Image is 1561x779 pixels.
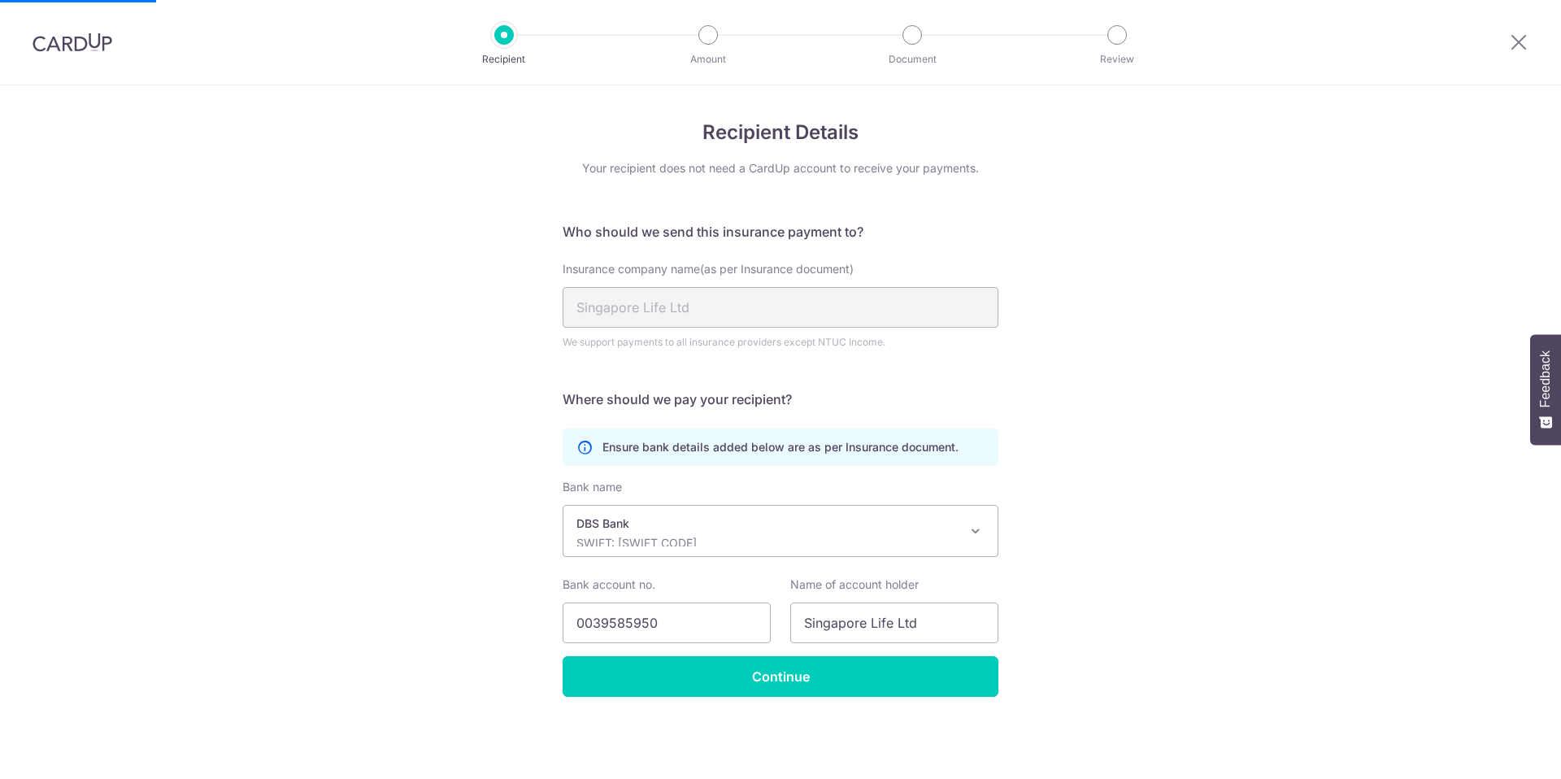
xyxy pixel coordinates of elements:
img: CardUp [33,33,112,52]
label: Name of account holder [790,577,919,593]
p: Recipient [444,51,564,67]
p: Amount [648,51,768,67]
p: Ensure bank details added below are as per Insurance document. [602,439,959,455]
span: Feedback [1538,350,1553,407]
p: Review [1057,51,1177,67]
span: Insurance company name(as per Insurance document) [563,262,854,276]
label: Bank account no. [563,577,655,593]
h4: Recipient Details [563,118,998,147]
p: SWIFT: [SWIFT_CODE] [576,535,959,551]
h5: Where should we pay your recipient? [563,389,998,409]
input: Continue [563,656,998,697]
button: Feedback - Show survey [1530,334,1561,445]
p: DBS Bank [576,516,959,532]
div: We support payments to all insurance providers except NTUC Income. [563,334,998,350]
label: Bank name [563,479,622,495]
h5: Who should we send this insurance payment to? [563,222,998,242]
span: DBS Bank [563,506,998,556]
span: DBS Bank [563,505,998,557]
p: Document [852,51,972,67]
div: Your recipient does not need a CardUp account to receive your payments. [563,160,998,176]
